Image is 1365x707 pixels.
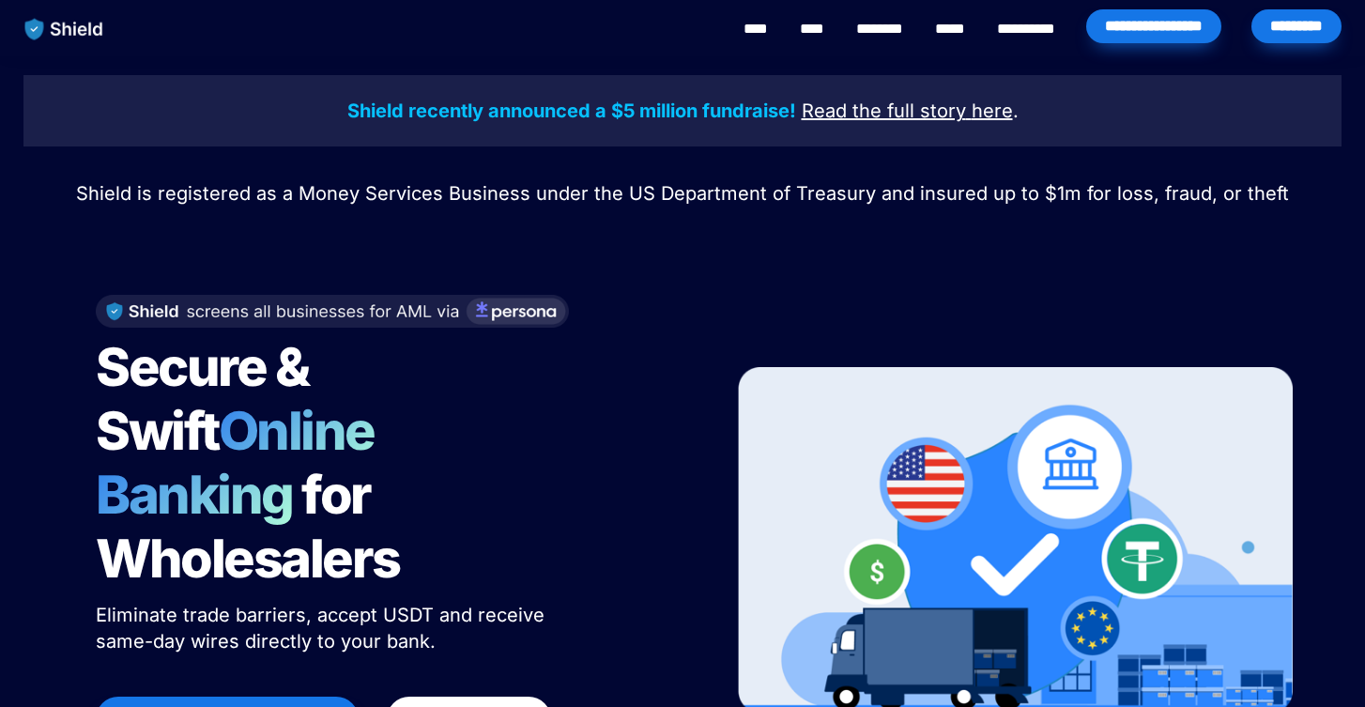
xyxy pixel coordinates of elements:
img: website logo [16,9,113,49]
span: . [1013,100,1019,122]
span: Eliminate trade barriers, accept USDT and receive same-day wires directly to your bank. [96,604,550,653]
span: for Wholesalers [96,463,400,591]
a: Read the full story [802,102,966,121]
span: Shield is registered as a Money Services Business under the US Department of Treasury and insured... [76,182,1289,205]
u: Read the full story [802,100,966,122]
span: Online Banking [96,399,393,527]
a: here [972,102,1013,121]
u: here [972,100,1013,122]
span: Secure & Swift [96,335,317,463]
strong: Shield recently announced a $5 million fundraise! [347,100,796,122]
